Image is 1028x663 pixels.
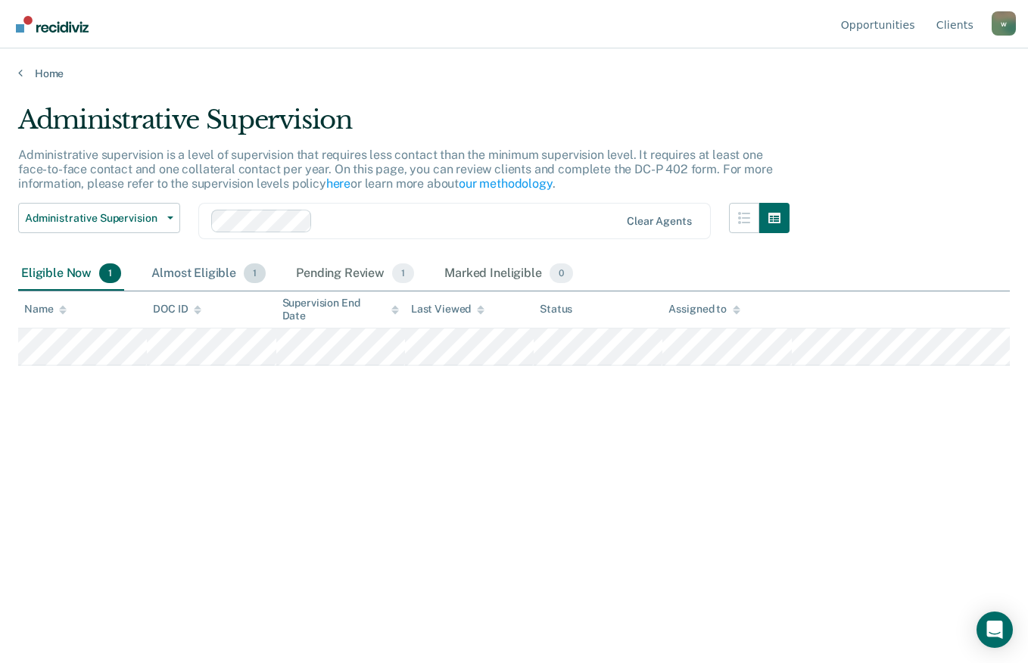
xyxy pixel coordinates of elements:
button: Profile dropdown button [992,11,1016,36]
div: Almost Eligible1 [148,257,269,291]
div: Last Viewed [411,303,484,316]
p: Administrative supervision is a level of supervision that requires less contact than the minimum ... [18,148,772,191]
div: Name [24,303,67,316]
span: 0 [550,263,573,283]
div: Pending Review1 [293,257,417,291]
div: w [992,11,1016,36]
span: 1 [392,263,414,283]
div: Clear agents [627,215,691,228]
div: Status [540,303,572,316]
button: Administrative Supervision [18,203,180,233]
span: Administrative Supervision [25,212,161,225]
span: 1 [99,263,121,283]
a: Home [18,67,1010,80]
a: our methodology [459,176,553,191]
div: Open Intercom Messenger [977,612,1013,648]
div: Marked Ineligible0 [441,257,576,291]
div: Eligible Now1 [18,257,124,291]
img: Recidiviz [16,16,89,33]
div: Assigned to [668,303,740,316]
div: Supervision End Date [282,297,399,322]
a: here [326,176,350,191]
div: Administrative Supervision [18,104,790,148]
span: 1 [244,263,266,283]
div: DOC ID [153,303,201,316]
